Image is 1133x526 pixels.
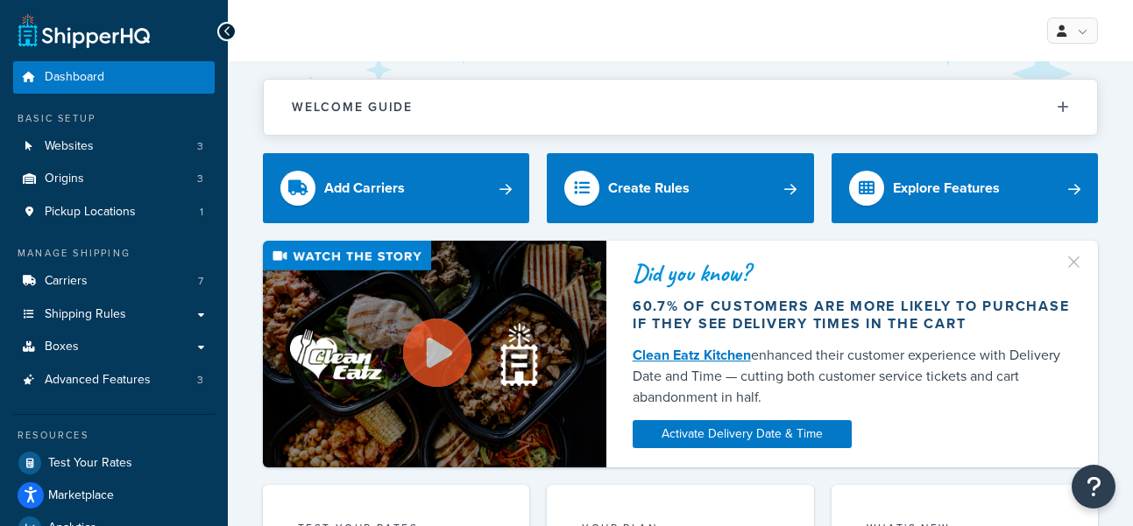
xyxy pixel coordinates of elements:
li: Carriers [13,265,215,298]
span: 7 [198,274,203,289]
span: Dashboard [45,70,104,85]
a: Origins3 [13,163,215,195]
button: Open Resource Center [1072,465,1115,508]
li: Advanced Features [13,364,215,396]
span: 3 [197,172,203,186]
a: Explore Features [832,153,1098,223]
li: Websites [13,130,215,163]
a: Pickup Locations1 [13,196,215,228]
span: Advanced Features [45,373,151,388]
a: Carriers7 [13,265,215,298]
li: Pickup Locations [13,196,215,228]
img: Video thumbnail [263,241,606,466]
div: Basic Setup [13,111,215,126]
div: Add Carriers [324,176,405,200]
span: 3 [197,373,203,388]
div: Manage Shipping [13,246,215,261]
span: Origins [45,172,84,186]
span: Test Your Rates [48,456,132,471]
h2: Welcome Guide [292,101,413,114]
div: Resources [13,428,215,443]
div: Did you know? [633,261,1072,285]
a: Activate Delivery Date & Time [633,420,852,448]
span: Websites [45,139,94,154]
button: Welcome Guide [264,80,1097,135]
a: Add Carriers [263,153,529,223]
a: Dashboard [13,61,215,94]
a: Test Your Rates [13,447,215,479]
span: Pickup Locations [45,205,136,220]
a: Websites3 [13,130,215,163]
a: Marketplace [13,480,215,511]
a: Boxes [13,331,215,363]
span: 1 [200,205,203,220]
li: Origins [13,163,215,195]
a: Shipping Rules [13,298,215,331]
a: Clean Eatz Kitchen [633,345,751,365]
a: Advanced Features3 [13,364,215,396]
div: Create Rules [608,176,690,200]
span: Boxes [45,340,79,354]
span: Shipping Rules [45,307,126,322]
a: Create Rules [547,153,813,223]
div: enhanced their customer experience with Delivery Date and Time — cutting both customer service ti... [633,345,1072,408]
span: 3 [197,139,203,154]
span: Carriers [45,274,88,289]
div: 60.7% of customers are more likely to purchase if they see delivery times in the cart [633,298,1072,333]
div: Explore Features [893,176,1000,200]
span: Marketplace [48,488,114,503]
